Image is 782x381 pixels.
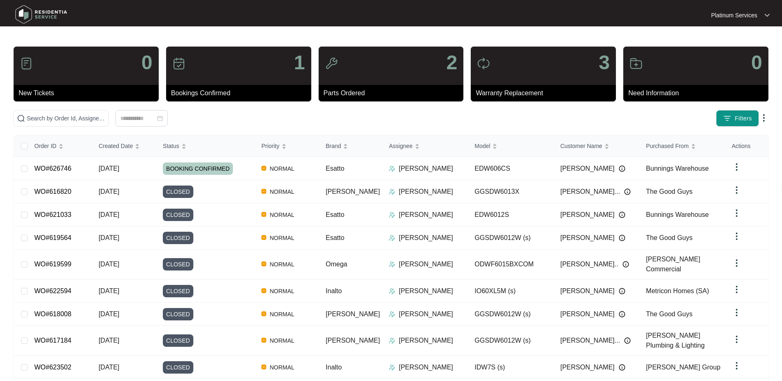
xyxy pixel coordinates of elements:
[171,88,311,98] p: Bookings Confirmed
[99,165,119,172] span: [DATE]
[624,337,631,344] img: Info icon
[646,332,705,349] span: [PERSON_NAME] Plumbing & Lighting
[622,261,629,268] img: Info icon
[629,57,643,70] img: icon
[560,286,615,296] span: [PERSON_NAME]
[477,57,490,70] img: icon
[399,187,453,197] p: [PERSON_NAME]
[266,259,298,269] span: NORMAL
[735,114,752,123] span: Filters
[725,135,768,157] th: Actions
[34,310,71,317] a: WO#618008
[172,57,186,70] img: icon
[12,2,70,27] img: residentia service logo
[266,187,298,197] span: NORMAL
[399,362,453,372] p: [PERSON_NAME]
[34,188,71,195] a: WO#616820
[99,310,119,317] span: [DATE]
[560,362,615,372] span: [PERSON_NAME]
[266,164,298,174] span: NORMAL
[732,308,742,317] img: dropdown arrow
[389,165,395,172] img: Assigner Icon
[399,309,453,319] p: [PERSON_NAME]
[34,287,71,294] a: WO#622594
[474,141,490,151] span: Model
[468,326,554,356] td: GGSDW6012W (s)
[261,288,266,293] img: Vercel Logo
[646,287,709,294] span: Metricon Homes (SA)
[560,164,615,174] span: [PERSON_NAME]
[99,211,119,218] span: [DATE]
[325,57,338,70] img: icon
[163,361,193,374] span: CLOSED
[326,188,380,195] span: [PERSON_NAME]
[560,309,615,319] span: [PERSON_NAME]
[163,162,233,175] span: BOOKING CONFIRMED
[560,210,615,220] span: [PERSON_NAME]
[141,53,153,73] p: 0
[732,258,742,268] img: dropdown arrow
[261,141,279,151] span: Priority
[99,188,119,195] span: [DATE]
[326,261,347,268] span: Omega
[619,288,625,294] img: Info icon
[468,303,554,326] td: GGSDW6012W (s)
[326,337,380,344] span: [PERSON_NAME]
[716,110,759,127] button: filter iconFilters
[266,309,298,319] span: NORMAL
[628,88,768,98] p: Need Information
[399,233,453,243] p: [PERSON_NAME]
[326,234,344,241] span: Esatto
[261,365,266,369] img: Vercel Logo
[389,337,395,344] img: Assigner Icon
[266,336,298,346] span: NORMAL
[319,135,382,157] th: Brand
[468,280,554,303] td: IO60XL5M (s)
[646,188,693,195] span: The Good Guys
[261,338,266,343] img: Vercel Logo
[34,165,71,172] a: WO#626746
[34,141,56,151] span: Order ID
[163,186,193,198] span: CLOSED
[266,233,298,243] span: NORMAL
[399,164,453,174] p: [PERSON_NAME]
[389,188,395,195] img: Assigner Icon
[711,11,757,19] p: Platinum Services
[389,364,395,371] img: Assigner Icon
[732,208,742,218] img: dropdown arrow
[28,135,92,157] th: Order ID
[399,336,453,346] p: [PERSON_NAME]
[560,259,618,269] span: [PERSON_NAME]..
[163,308,193,320] span: CLOSED
[99,287,119,294] span: [DATE]
[99,337,119,344] span: [DATE]
[99,364,119,371] span: [DATE]
[255,135,319,157] th: Priority
[560,336,620,346] span: [PERSON_NAME]...
[751,53,762,73] p: 0
[468,180,554,203] td: GGSDW6013X
[163,285,193,297] span: CLOSED
[560,233,615,243] span: [PERSON_NAME]
[19,88,159,98] p: New Tickets
[261,235,266,240] img: Vercel Logo
[732,231,742,241] img: dropdown arrow
[732,334,742,344] img: dropdown arrow
[732,185,742,195] img: dropdown arrow
[446,53,458,73] p: 2
[34,337,71,344] a: WO#617184
[382,135,468,157] th: Assignee
[156,135,255,157] th: Status
[294,53,305,73] p: 1
[389,311,395,317] img: Assigner Icon
[639,135,725,157] th: Purchased From
[619,165,625,172] img: Info icon
[468,135,554,157] th: Model
[27,114,105,123] input: Search by Order Id, Assignee Name, Customer Name, Brand and Model
[261,189,266,194] img: Vercel Logo
[99,234,119,241] span: [DATE]
[266,210,298,220] span: NORMAL
[389,212,395,218] img: Assigner Icon
[99,261,119,268] span: [DATE]
[34,211,71,218] a: WO#621033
